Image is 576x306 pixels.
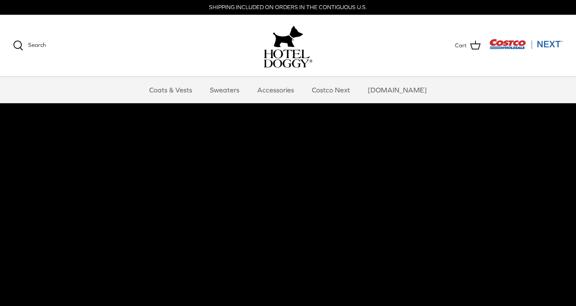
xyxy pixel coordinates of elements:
a: Accessories [249,77,302,103]
a: Search [13,40,46,51]
span: Cart [455,41,467,50]
a: Coats & Vests [141,77,200,103]
a: [DOMAIN_NAME] [360,77,435,103]
a: Sweaters [202,77,247,103]
a: hoteldoggy.com hoteldoggycom [264,23,312,68]
span: Search [28,42,46,48]
img: hoteldoggy.com [273,23,303,49]
a: Cart [455,40,481,51]
img: hoteldoggycom [264,49,312,68]
a: Visit Costco Next [489,44,563,51]
img: Costco Next [489,39,563,49]
a: Costco Next [304,77,358,103]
